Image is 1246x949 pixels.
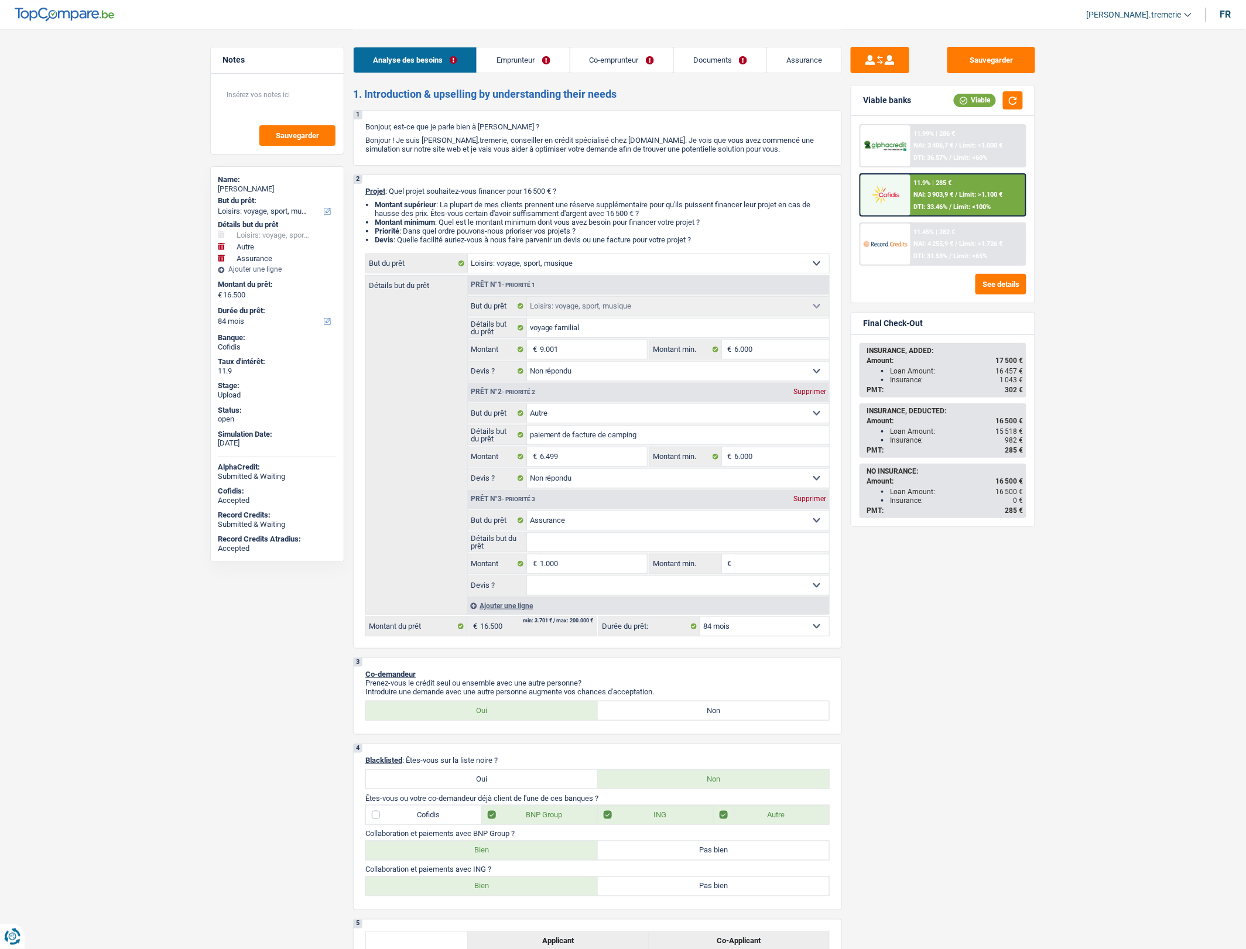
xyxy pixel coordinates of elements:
label: Montant [468,340,527,359]
span: € [527,447,540,466]
div: Status: [218,406,337,415]
label: Montant [468,447,527,466]
div: Supprimer [790,495,829,502]
div: Accepted [218,496,337,505]
span: / [956,142,958,149]
div: Accepted [218,544,337,553]
span: NAI: 3 406,7 € [914,142,954,149]
span: / [956,240,958,248]
span: NAI: 4 255,9 € [914,240,954,248]
div: Amount: [867,477,1023,485]
a: Documents [674,47,766,73]
h2: 1. Introduction & upselling by understanding their needs [353,88,842,101]
label: Montant min. [650,554,721,573]
div: 11.45% | 282 € [914,228,956,236]
p: : Êtes-vous sur la liste noire ? [365,756,830,765]
div: Loan Amount: [890,488,1023,496]
div: PMT: [867,386,1023,394]
label: Non [598,770,830,789]
span: € [722,340,735,359]
label: But du prêt [468,511,527,530]
label: But du prêt: [218,196,334,205]
a: Co-emprunteur [570,47,673,73]
span: 15 518 € [995,427,1023,436]
p: Collaboration et paiements avec ING ? [365,865,830,874]
div: 5 [354,920,362,929]
label: Autre [714,806,830,824]
div: INSURANCE, DEDUCTED: [867,407,1023,415]
div: [DATE] [218,438,337,448]
span: 302 € [1005,386,1023,394]
span: 1 043 € [999,376,1023,384]
span: 17 500 € [995,357,1023,365]
strong: Priorité [375,227,399,235]
label: Oui [366,770,598,789]
div: 11.99% | 286 € [914,130,956,138]
div: fr [1220,9,1231,20]
div: 11.9% | 285 € [914,179,952,187]
span: Sauvegarder [276,132,319,139]
span: Limit: >1.100 € [960,191,1003,198]
label: Détails but du prêt [366,276,467,289]
div: Prêt n°3 [468,495,538,503]
img: Cofidis [864,184,907,205]
label: Devis ? [468,362,527,381]
label: Montant du prêt [366,617,467,636]
div: AlphaCredit: [218,462,337,472]
li: : Quel est le montant minimum dont vous avez besoin pour financer votre projet ? [375,218,830,227]
span: Co-demandeur [365,670,416,679]
div: Simulation Date: [218,430,337,439]
p: Bonjour ! Je suis [PERSON_NAME].tremerie, conseiller en crédit spécialisé chez [DOMAIN_NAME]. Je ... [365,136,830,153]
label: Bien [366,841,598,860]
div: min: 3.701 € / max: 200.000 € [523,618,593,623]
div: 1 [354,111,362,119]
div: PMT: [867,506,1023,515]
span: [PERSON_NAME].tremerie [1087,10,1182,20]
div: Submitted & Waiting [218,472,337,481]
div: open [218,414,337,424]
div: INSURANCE, ADDED: [867,347,1023,355]
p: Prenez-vous le crédit seul ou ensemble avec une autre personne? [365,679,830,687]
span: Devis [375,235,393,244]
div: Record Credits: [218,511,337,520]
a: Analyse des besoins [354,47,477,73]
div: Loan Amount: [890,367,1023,375]
label: BNP Group [482,806,598,824]
span: Projet [365,187,385,196]
label: Détails but du prêt [468,318,527,337]
label: Cofidis [366,806,482,824]
span: DTI: 33.46% [914,203,948,211]
div: Submitted & Waiting [218,520,337,529]
div: 3 [354,658,362,667]
strong: Montant supérieur [375,200,436,209]
div: Prêt n°1 [468,281,538,289]
span: € [467,617,480,636]
label: But du prêt [468,297,527,316]
label: Non [598,701,830,720]
span: € [722,554,735,573]
p: Bonjour, est-ce que je parle bien à [PERSON_NAME] ? [365,122,830,131]
span: DTI: 36.57% [914,154,948,162]
span: 285 € [1005,506,1023,515]
div: Insurance: [890,496,1023,505]
div: Détails but du prêt [218,220,337,229]
div: Record Credits Atradius: [218,535,337,544]
label: Durée du prêt: [218,306,334,316]
a: Assurance [767,47,841,73]
span: / [950,154,952,162]
label: Détails but du prêt [468,426,527,444]
label: Pas bien [598,877,830,896]
div: Stage: [218,381,337,390]
h5: Notes [222,55,332,65]
div: Loan Amount: [890,427,1023,436]
span: Blacklisted [365,756,402,765]
label: Détails but du prêt [468,533,527,551]
label: ING [598,806,714,824]
a: Emprunteur [477,47,569,73]
p: : Quel projet souhaitez-vous financer pour 16 500 € ? [365,187,830,196]
div: NO INSURANCE: [867,467,1023,475]
div: PMT: [867,446,1023,454]
div: Name: [218,175,337,184]
div: Insurance: [890,376,1023,384]
label: Devis ? [468,576,527,595]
